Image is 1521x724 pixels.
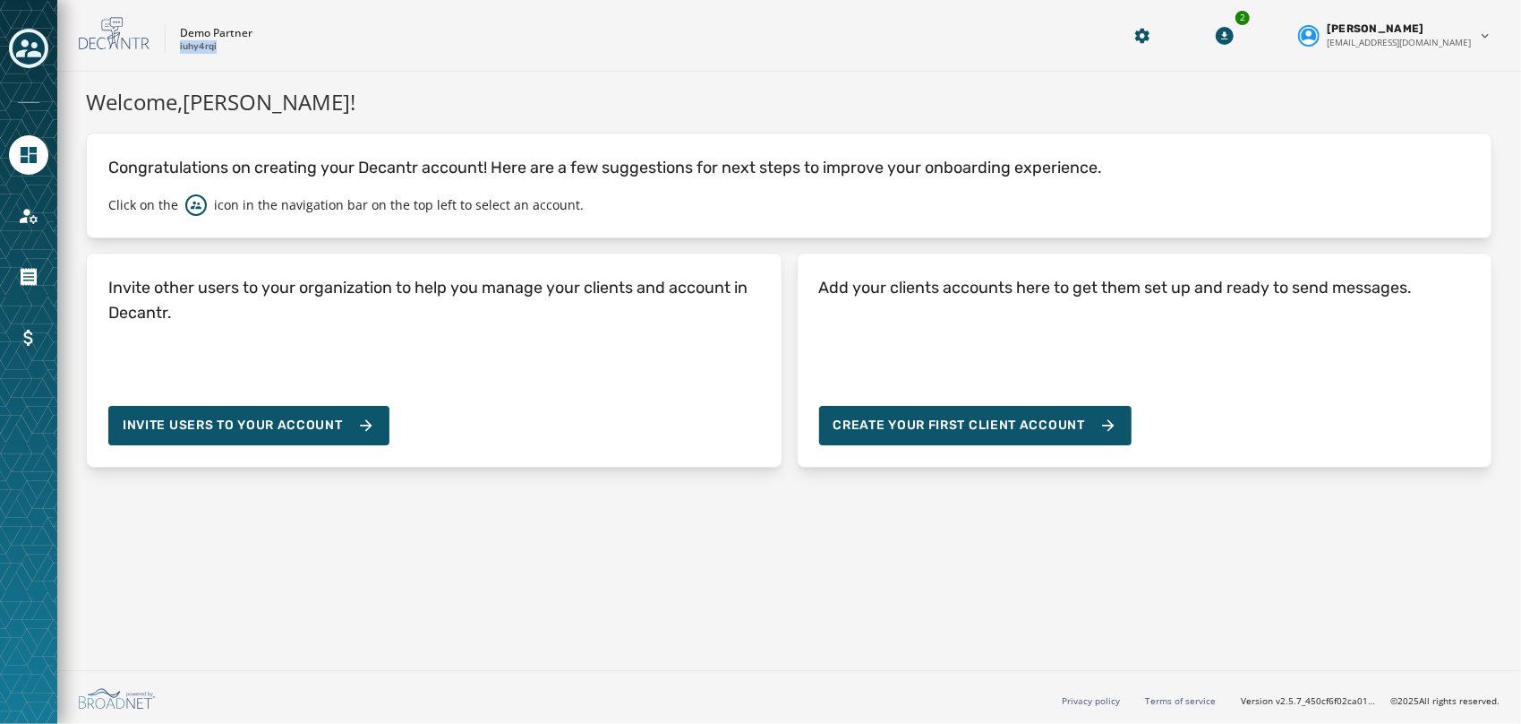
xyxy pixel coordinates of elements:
a: Navigate to Account [9,196,48,236]
span: Version [1241,694,1376,708]
a: Navigate to Orders [9,257,48,297]
button: Manage global settings [1126,20,1158,52]
p: Click on the [108,196,178,214]
h1: Welcome, [PERSON_NAME] ! [86,86,1492,118]
button: Download Menu [1209,20,1241,52]
span: © 2025 All rights reserved. [1390,694,1500,707]
a: Navigate to Billing [9,318,48,358]
button: Toggle account select drawer [9,29,48,68]
h4: Add your clients accounts here to get them set up and ready to send messages. [819,275,1413,300]
p: Congratulations on creating your Decantr account! Here are a few suggestions for next steps to im... [108,155,1470,180]
h4: Invite other users to your organization to help you manage your clients and account in Decantr. [108,275,760,325]
button: Invite Users to your account [108,406,389,445]
p: Demo Partner [180,26,252,40]
span: Create your first client account [833,417,1117,435]
button: User settings [1291,14,1500,56]
p: iuhy4rqi [180,40,217,54]
p: icon in the navigation bar on the top left to select an account. [214,196,584,214]
span: [EMAIL_ADDRESS][DOMAIN_NAME] [1327,36,1471,49]
div: 2 [1234,9,1252,27]
a: Terms of service [1145,694,1216,707]
span: Invite Users to your account [123,417,343,435]
span: [PERSON_NAME] [1327,22,1424,36]
button: Create your first client account [819,406,1132,445]
span: v2.5.7_450cf6f02ca01d91e0dd0016ee612a244a52abf3 [1276,694,1376,708]
a: Navigate to Home [9,135,48,175]
a: Privacy policy [1062,694,1120,707]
